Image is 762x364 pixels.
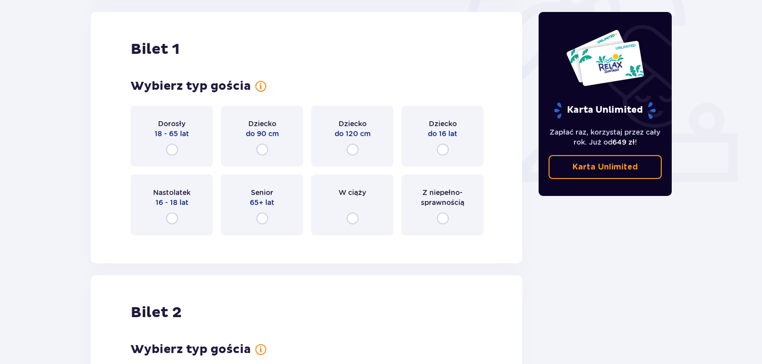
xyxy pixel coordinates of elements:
p: W ciąży [339,187,366,197]
p: Dorosły [158,119,186,129]
p: Wybierz typ gościa [131,79,251,94]
p: do 90 cm [246,129,279,139]
p: Nastolatek [153,187,190,197]
p: 18 - 65 lat [155,129,189,139]
p: do 120 cm [335,129,371,139]
p: Bilet 1 [131,40,180,59]
p: Wybierz typ gościa [131,342,251,357]
p: 16 - 18 lat [156,197,189,207]
p: Karta Unlimited [572,162,638,173]
p: Zapłać raz, korzystaj przez cały rok. Już od ! [549,127,662,147]
p: Dziecko [248,119,276,129]
a: Karta Unlimited [549,155,662,179]
p: Senior [251,187,273,197]
p: Dziecko [429,119,457,129]
span: 649 zł [612,138,635,146]
p: Bilet 2 [131,303,182,322]
p: Dziecko [339,119,367,129]
p: do 16 lat [428,129,457,139]
p: 65+ lat [250,197,274,207]
p: Z niepełno­sprawnością [410,187,475,207]
p: Karta Unlimited [553,102,657,119]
